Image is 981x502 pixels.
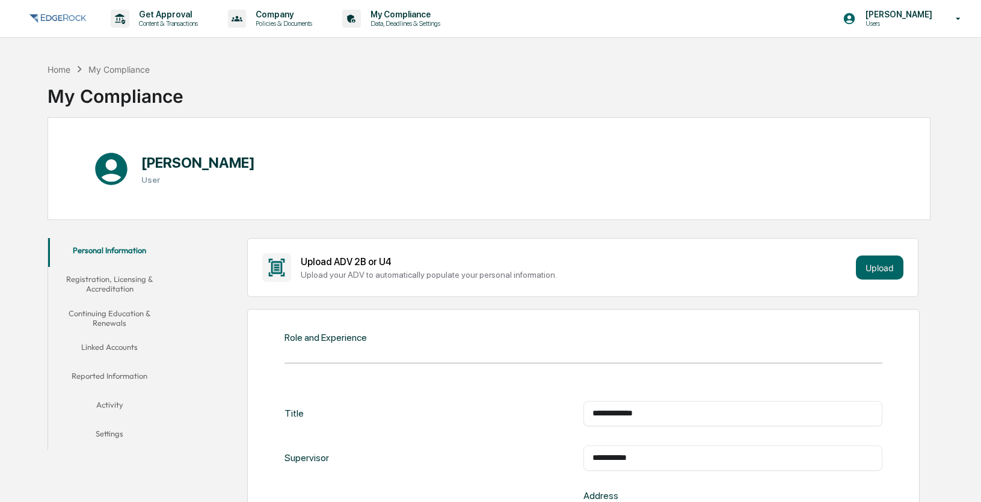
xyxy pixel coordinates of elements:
div: Title [284,401,304,426]
p: Policies & Documents [246,19,318,28]
button: Settings [48,421,171,450]
div: secondary tabs example [48,238,171,450]
div: Home [48,64,70,75]
div: Supervisor [284,445,329,471]
button: Upload [856,256,903,280]
div: My Compliance [88,64,150,75]
img: logo [29,11,87,26]
div: Address [583,490,718,501]
button: Registration, Licensing & Accreditation [48,267,171,301]
button: Personal Information [48,238,171,267]
button: Continuing Education & Renewals [48,301,171,335]
h1: [PERSON_NAME] [141,154,255,171]
div: Upload your ADV to automatically populate your personal information. [301,270,850,280]
div: Upload ADV 2B or U4 [301,256,850,268]
p: Content & Transactions [129,19,204,28]
button: Linked Accounts [48,335,171,364]
p: Users [856,19,938,28]
button: Activity [48,393,171,421]
button: Reported Information [48,364,171,393]
iframe: Open customer support [943,462,975,495]
p: [PERSON_NAME] [856,10,938,19]
p: Company [246,10,318,19]
p: My Compliance [361,10,446,19]
h3: User [141,175,255,185]
div: My Compliance [48,76,183,107]
p: Get Approval [129,10,204,19]
div: Role and Experience [284,332,367,343]
p: Data, Deadlines & Settings [361,19,446,28]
